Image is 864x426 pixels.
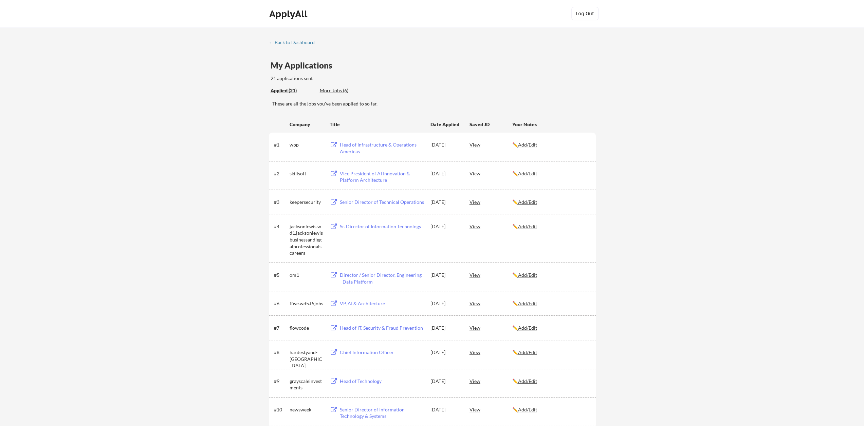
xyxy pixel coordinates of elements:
[274,349,287,356] div: #8
[430,406,460,413] div: [DATE]
[340,272,424,285] div: Director / Senior Director, Engineering - Data Platform
[512,141,590,148] div: ✏️
[271,61,338,70] div: My Applications
[512,300,590,307] div: ✏️
[274,199,287,206] div: #3
[340,349,424,356] div: Chief Information Officer
[340,170,424,183] div: Vice President of AI Innovation & Platform Architecture
[518,325,537,331] u: Add/Edit
[512,349,590,356] div: ✏️
[290,170,324,177] div: skillsoft
[470,269,512,281] div: View
[518,272,537,278] u: Add/Edit
[512,199,590,206] div: ✏️
[269,8,309,20] div: ApplyAll
[512,406,590,413] div: ✏️
[512,325,590,331] div: ✏️
[470,403,512,415] div: View
[271,87,315,94] div: These are all the jobs you've been applied to so far.
[340,406,424,420] div: Senior Director of Information Technology & Systems
[430,300,460,307] div: [DATE]
[470,375,512,387] div: View
[274,378,287,385] div: #9
[512,121,590,128] div: Your Notes
[518,378,537,384] u: Add/Edit
[470,196,512,208] div: View
[518,349,537,355] u: Add/Edit
[518,171,537,176] u: Add/Edit
[340,141,424,155] div: Head of Infrastructure & Operations - Americas
[340,223,424,230] div: Sr. Director of Information Technology
[290,223,324,256] div: jacksonlewis.wd1.jacksonlewisbusinessandlegalprofessionalscareers
[518,407,537,412] u: Add/Edit
[320,87,370,94] div: More Jobs (6)
[290,378,324,391] div: grayscaleinvestments
[340,325,424,331] div: Head of IT, Security & Fraud Prevention
[274,325,287,331] div: #7
[512,223,590,230] div: ✏️
[430,121,460,128] div: Date Applied
[290,300,324,307] div: ffive.wd5.f5jobs
[290,121,324,128] div: Company
[290,199,324,206] div: keepersecurity
[518,224,537,229] u: Add/Edit
[274,141,287,148] div: #1
[470,220,512,232] div: View
[274,300,287,307] div: #6
[430,325,460,331] div: [DATE]
[290,272,324,278] div: om1
[274,272,287,278] div: #5
[274,170,287,177] div: #2
[470,167,512,179] div: View
[272,100,596,107] div: These are all the jobs you've been applied to so far.
[269,40,320,46] a: ← Back to Dashboard
[470,138,512,151] div: View
[470,118,512,130] div: Saved JD
[512,378,590,385] div: ✏️
[430,170,460,177] div: [DATE]
[290,406,324,413] div: newsweek
[274,223,287,230] div: #4
[470,346,512,358] div: View
[269,40,320,45] div: ← Back to Dashboard
[290,349,324,369] div: hardestyand-[GEOGRAPHIC_DATA]
[271,75,402,82] div: 21 applications sent
[290,325,324,331] div: flowcode
[518,142,537,148] u: Add/Edit
[518,199,537,205] u: Add/Edit
[430,141,460,148] div: [DATE]
[330,121,424,128] div: Title
[470,297,512,309] div: View
[430,199,460,206] div: [DATE]
[340,300,424,307] div: VP, AI & Architecture
[274,406,287,413] div: #10
[340,378,424,385] div: Head of Technology
[430,272,460,278] div: [DATE]
[430,223,460,230] div: [DATE]
[430,349,460,356] div: [DATE]
[512,272,590,278] div: ✏️
[320,87,370,94] div: These are job applications we think you'd be a good fit for, but couldn't apply you to automatica...
[470,322,512,334] div: View
[512,170,590,177] div: ✏️
[340,199,424,206] div: Senior Director of Technical Operations
[290,141,324,148] div: wpp
[430,378,460,385] div: [DATE]
[571,7,599,20] button: Log Out
[518,301,537,306] u: Add/Edit
[271,87,315,94] div: Applied (21)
